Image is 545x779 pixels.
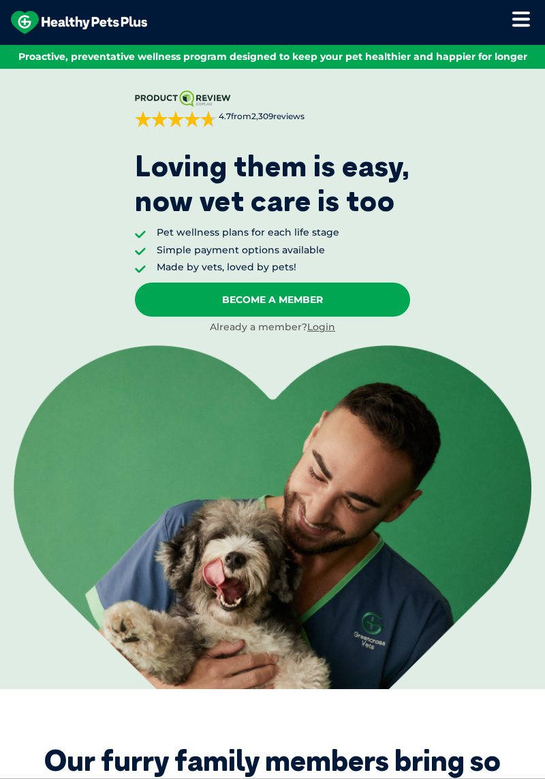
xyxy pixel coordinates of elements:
[135,283,410,317] a: Become A Member
[14,345,531,690] img: <p>Loving them is easy, <br /> now vet care is too</p>
[251,111,305,121] span: 2,309 reviews
[219,111,231,121] strong: 4.7
[135,321,410,334] div: Already a member?
[135,91,410,127] a: 4.7from2,309reviews
[157,226,339,240] li: Pet wellness plans for each life stage
[18,50,527,63] span: Proactive, preventative wellness program designed to keep your pet healthier and happier for longer
[307,321,335,333] a: Login
[135,111,217,127] div: 4.7 out of 5 stars
[11,11,147,34] img: hpp-logo
[135,149,410,218] p: Loving them is easy, now vet care is too
[157,244,339,257] li: Simple payment options available
[217,111,305,123] span: from
[157,261,339,274] li: Made by vets, loved by pets!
